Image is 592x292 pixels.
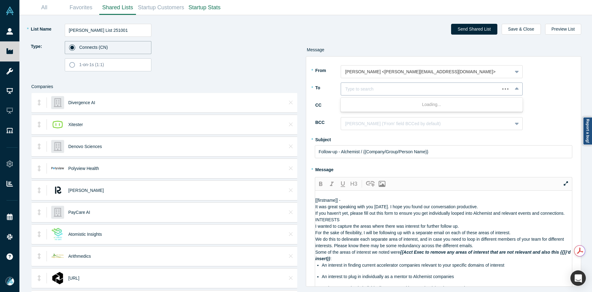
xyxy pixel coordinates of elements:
div: [PERSON_NAME] [66,181,282,200]
img: Divergence AI [51,96,64,109]
a: Startup Customers [136,0,186,15]
button: Send Shared List [451,24,497,35]
button: Close [287,207,295,217]
li: XitesterXitesterClose [31,115,301,134]
img: Denovo Sciences [51,140,64,153]
img: Arithmedics [51,250,64,263]
div: Divergence AI [66,93,282,112]
button: Close [287,120,295,129]
li: PayCare AI PayCare AIClose [31,202,301,222]
button: Close [287,251,295,261]
div: Denovo Sciences [66,137,282,156]
span: Some of the areas of interest we noted were [315,250,400,255]
span: It was great speaking with you [DATE]. I hope you found our conversation productive. [315,204,478,209]
img: Renna [51,184,64,197]
button: Preview List [545,24,581,35]
img: Polyview Health [51,162,64,175]
span: An interest to plug in individually as an angel investor in Alchemist companies [322,286,470,290]
input: Subject Line [315,145,573,158]
button: H3 [348,179,360,189]
button: Close [287,142,295,151]
div: Atomistic Insights [66,225,282,244]
li: Denovo SciencesDenovo SciencesClose [31,137,301,156]
label: List Name [30,24,65,35]
span: {{Acct Exec to remove any areas of interest that are not relevant and also this {{}}'d insert}} [315,250,572,261]
a: Report a bug! [583,117,592,145]
img: Atomistic Insights [51,228,64,241]
span: An interest to plug in individually as a mentor to Alchemist companies [322,274,454,279]
a: All [26,0,63,15]
li: ArithmedicsArithmedicsClose [31,246,301,266]
a: Startup Stats [186,0,223,15]
input: List Name [65,24,151,37]
div: [URL] [66,269,282,288]
div: PayCare AI [66,203,282,222]
label: BCC [315,117,341,128]
button: Close [287,185,295,195]
button: Close [287,229,295,239]
button: Close [287,98,295,108]
span: 1-on-1s (1:1) [79,62,104,67]
span: An interest in finding current accelerator companies relevant to your specific domains of interest [322,263,504,268]
span: : [331,256,332,261]
span: INTERESTS [315,217,340,222]
img: PayCare AI [51,206,64,219]
span: For the sake of flexibility, I will be following up with a separate email on each of these areas ... [315,230,511,235]
img: Mia Scott's Account [6,277,14,286]
div: Message [307,43,580,56]
li: Divergence AIDivergence AIClose [31,93,301,112]
label: CC [315,100,341,111]
a: Favorites [63,0,99,15]
li: Polyview HealthPolyview HealthClose [31,159,301,178]
span: If you haven't yet, please fill out this form to ensure you get individually looped into Alchemis... [315,211,565,216]
span: Connects (CN) [79,45,108,50]
label: Type: [30,41,65,69]
label: Subject [315,134,573,143]
li: Atronous.ai[URL]Close [31,268,301,288]
label: To [315,83,341,93]
div: Polyview Health [66,159,282,178]
div: Loading... [341,99,523,110]
label: From [315,65,341,76]
button: Close [287,273,295,283]
div: Arithmedics [66,247,282,266]
img: Atronous.ai [51,272,64,285]
button: Save & Close [502,24,541,35]
div: Xitester [66,115,282,134]
span: We do this to delineate each separate area of interest, and in case you need to loop in different... [315,237,565,248]
a: Shared Lists [99,0,136,15]
li: Atomistic InsightsAtomistic InsightsClose [31,224,301,244]
span: [[firstname]] - [315,198,341,203]
span: I wanted to capture the areas where there was interest for further follow up. [315,224,459,229]
img: Alchemist Vault Logo [6,6,14,15]
img: Xitester [51,118,64,131]
button: Close [287,163,295,173]
label: Message [315,163,573,175]
span: Companies [31,80,53,93]
li: Renna[PERSON_NAME]Close [31,180,301,200]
